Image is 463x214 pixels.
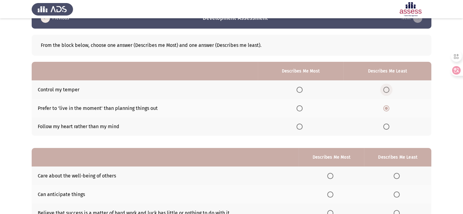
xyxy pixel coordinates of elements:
td: Control my temper [32,80,258,99]
img: Assessment logo of Development Assessment R1 (EN/AR) [390,1,431,18]
td: Care about the well-being of others [32,167,299,185]
td: Prefer to 'live in the moment' than planning things out [32,99,258,118]
mat-radio-group: Select an option [296,105,305,111]
mat-radio-group: Select an option [327,191,336,197]
button: load previous page [39,13,71,23]
mat-radio-group: Select an option [383,124,392,129]
th: Describes Me Most [258,62,343,80]
mat-radio-group: Select an option [394,191,402,197]
span: From the block below, choose one answer (Describes me Most) and one answer (Describes me least). [41,42,261,48]
mat-radio-group: Select an option [296,124,305,129]
img: Assess Talent Management logo [32,1,73,18]
td: Can anticipate things [32,185,299,204]
td: Follow my heart rather than my mind [32,118,258,136]
mat-radio-group: Select an option [394,173,402,178]
th: Describes Me Least [343,62,431,80]
th: Describes Me Least [364,148,431,167]
mat-radio-group: Select an option [327,173,336,178]
mat-radio-group: Select an option [383,86,392,92]
mat-radio-group: Select an option [296,86,305,92]
button: check the missing [400,13,424,23]
th: Describes Me Most [299,148,364,167]
mat-radio-group: Select an option [383,105,392,111]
